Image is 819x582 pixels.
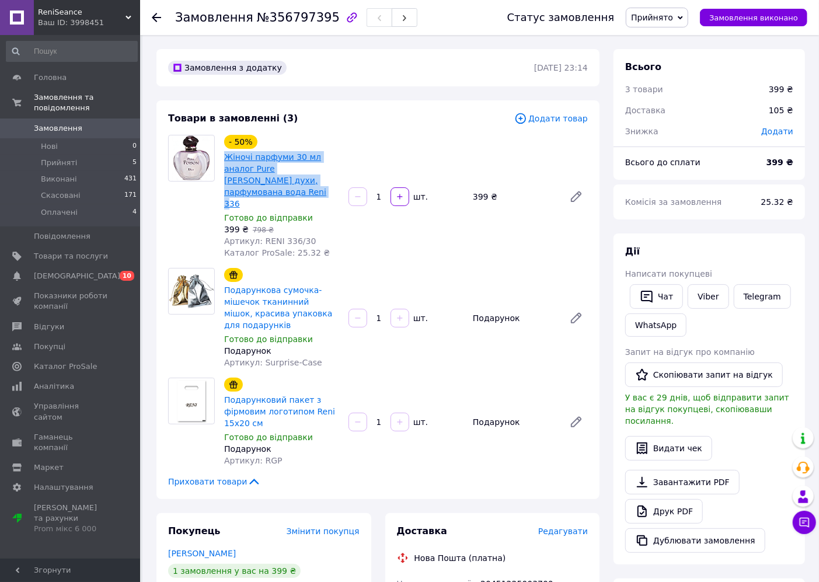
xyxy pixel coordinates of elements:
[564,306,588,330] a: Редагувати
[34,291,108,312] span: Показники роботи компанії
[468,189,560,205] div: 399 ₴
[224,345,339,357] div: Подарунок
[34,361,97,372] span: Каталог ProSale
[173,135,210,181] img: Жіночі парфуми 30 мл аналог Pure Poison Dior духи, парфумована вода Reni 336
[734,284,791,309] a: Telegram
[514,112,588,125] span: Додати товар
[224,225,249,234] span: 399 ₴
[41,158,77,168] span: Прийняті
[224,433,313,442] span: Готово до відправки
[534,63,588,72] time: [DATE] 23:14
[625,393,789,426] span: У вас є 29 днів, щоб відправити запит на відгук покупцеві, скопіювавши посилання.
[224,135,257,149] div: - 50%
[224,152,326,208] a: Жіночі парфуми 30 мл аналог Pure [PERSON_NAME] духи, парфумована вода Reni 336
[34,92,140,113] span: Замовлення та повідомлення
[625,61,661,72] span: Всього
[761,127,793,136] span: Додати
[34,482,93,493] span: Налаштування
[168,549,236,558] a: [PERSON_NAME]
[34,401,108,422] span: Управління сайтом
[397,525,448,536] span: Доставка
[224,248,330,257] span: Каталог ProSale: 25.32 ₴
[224,285,333,330] a: Подарункова сумочка-мішечок тканинний мішок, красива упаковка для подарунків
[507,12,615,23] div: Статус замовлення
[120,271,134,281] span: 10
[700,9,807,26] button: Замовлення виконано
[152,12,161,23] div: Повернутися назад
[253,226,274,234] span: 798 ₴
[625,106,665,115] span: Доставка
[761,197,793,207] span: 25.32 ₴
[688,284,729,309] a: Viber
[257,11,340,25] span: №356797395
[625,470,740,494] a: Завантажити PDF
[34,341,65,352] span: Покупці
[34,123,82,134] span: Замовлення
[34,432,108,453] span: Гаманець компанії
[168,61,287,75] div: Замовлення з додатку
[34,462,64,473] span: Маркет
[625,528,765,553] button: Дублювати замовлення
[410,416,429,428] div: шт.
[34,72,67,83] span: Головна
[175,11,253,25] span: Замовлення
[625,197,722,207] span: Комісія за замовлення
[168,476,261,487] span: Приховати товари
[224,456,283,465] span: Артикул: RGP
[34,251,108,262] span: Товари та послуги
[133,158,137,168] span: 5
[625,363,783,387] button: Скопіювати запит на відгук
[412,552,509,564] div: Нова Пошта (платна)
[625,127,658,136] span: Знижка
[6,41,138,62] input: Пошук
[793,511,816,534] button: Чат з покупцем
[38,18,140,28] div: Ваш ID: 3998451
[168,525,221,536] span: Покупець
[224,395,335,428] a: Подарунковий пакет з фірмовим логотипом Reni 15х20 см
[631,13,673,22] span: Прийнято
[224,443,339,455] div: Подарунок
[410,191,429,203] div: шт.
[169,274,214,308] img: Подарункова сумочка-мішечок тканинний мішок, красива упаковка для подарунків
[41,174,77,184] span: Виконані
[168,113,298,124] span: Товари в замовленні (3)
[625,499,703,524] a: Друк PDF
[564,185,588,208] a: Редагувати
[34,381,74,392] span: Аналітика
[766,158,793,167] b: 399 ₴
[34,271,120,281] span: [DEMOGRAPHIC_DATA]
[625,347,755,357] span: Запит на відгук про компанію
[287,527,360,536] span: Змінити покупця
[41,141,58,152] span: Нові
[41,207,78,218] span: Оплачені
[410,312,429,324] div: шт.
[133,207,137,218] span: 4
[124,190,137,201] span: 171
[34,524,108,534] div: Prom мікс 6 000
[625,246,640,257] span: Дії
[468,414,560,430] div: Подарунок
[224,213,313,222] span: Готово до відправки
[709,13,798,22] span: Замовлення виконано
[41,190,81,201] span: Скасовані
[224,236,316,246] span: Артикул: RENI 336/30
[176,378,207,424] img: Подарунковий пакет з фірмовим логотипом Reni 15х20 см
[625,436,712,461] button: Видати чек
[133,141,137,152] span: 0
[769,83,793,95] div: 399 ₴
[468,310,560,326] div: Подарунок
[38,7,126,18] span: ReniSeance
[625,158,700,167] span: Всього до сплати
[630,284,683,309] button: Чат
[34,503,108,535] span: [PERSON_NAME] та рахунки
[34,322,64,332] span: Відгуки
[625,269,712,278] span: Написати покупцеві
[564,410,588,434] a: Редагувати
[224,358,322,367] span: Артикул: Surprise-Сase
[625,85,663,94] span: 3 товари
[124,174,137,184] span: 431
[224,334,313,344] span: Готово до відправки
[762,97,800,123] div: 105 ₴
[34,231,90,242] span: Повідомлення
[625,313,686,337] a: WhatsApp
